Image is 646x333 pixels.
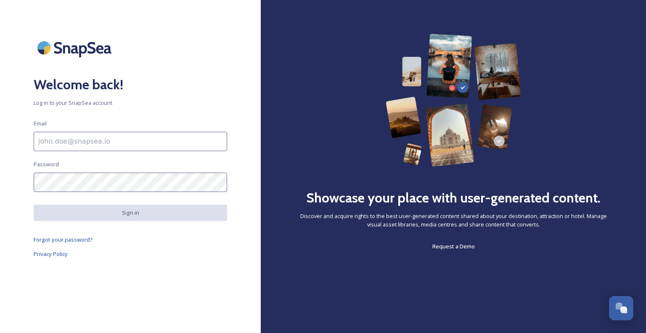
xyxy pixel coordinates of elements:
input: john.doe@snapsea.io [34,132,227,151]
a: Privacy Policy [34,249,227,259]
button: Sign in [34,205,227,221]
button: Open Chat [609,296,633,320]
span: Discover and acquire rights to the best user-generated content shared about your destination, att... [294,212,612,228]
span: Privacy Policy [34,250,68,258]
span: Password [34,160,59,168]
h2: Welcome back! [34,75,227,95]
a: Forgot your password? [34,234,227,245]
span: Email [34,120,47,128]
span: Request a Demo [432,242,475,250]
img: 63b42ca75bacad526042e722_Group%20154-p-800.png [386,34,522,167]
a: Request a Demo [432,241,475,251]
h2: Showcase your place with user-generated content. [306,188,601,208]
span: Log in to your SnapSea account [34,99,227,107]
span: Forgot your password? [34,236,93,243]
img: SnapSea Logo [34,34,118,62]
